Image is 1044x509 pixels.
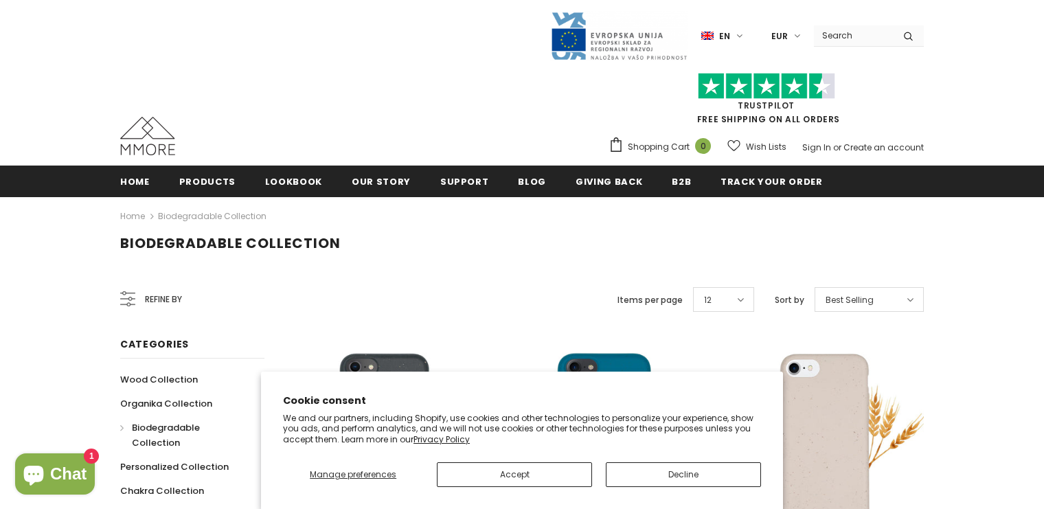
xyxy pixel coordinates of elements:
[120,416,249,455] a: Biodegradable Collection
[576,166,642,196] a: Giving back
[283,462,423,487] button: Manage preferences
[120,208,145,225] a: Home
[120,397,212,410] span: Organika Collection
[158,210,266,222] a: Biodegradable Collection
[440,175,489,188] span: support
[120,479,204,503] a: Chakra Collection
[609,137,718,157] a: Shopping Cart 0
[352,166,411,196] a: Our Story
[120,460,229,473] span: Personalized Collection
[440,166,489,196] a: support
[413,433,470,445] a: Privacy Policy
[179,175,236,188] span: Products
[265,166,322,196] a: Lookbook
[179,166,236,196] a: Products
[120,175,150,188] span: Home
[628,140,690,154] span: Shopping Cart
[120,166,150,196] a: Home
[120,455,229,479] a: Personalized Collection
[695,138,711,154] span: 0
[771,30,788,43] span: EUR
[145,292,182,307] span: Refine by
[727,135,786,159] a: Wish Lists
[606,462,761,487] button: Decline
[11,453,99,498] inbox-online-store-chat: Shopify online store chat
[802,142,831,153] a: Sign In
[617,293,683,307] label: Items per page
[120,484,204,497] span: Chakra Collection
[704,293,712,307] span: 12
[265,175,322,188] span: Lookbook
[833,142,841,153] span: or
[518,166,546,196] a: Blog
[775,293,804,307] label: Sort by
[120,373,198,386] span: Wood Collection
[826,293,874,307] span: Best Selling
[283,394,761,408] h2: Cookie consent
[310,468,396,480] span: Manage preferences
[518,175,546,188] span: Blog
[698,73,835,100] img: Trust Pilot Stars
[843,142,924,153] a: Create an account
[720,166,822,196] a: Track your order
[550,11,688,61] img: Javni Razpis
[120,367,198,392] a: Wood Collection
[550,30,688,41] a: Javni Razpis
[120,117,175,155] img: MMORE Cases
[814,25,893,45] input: Search Site
[719,30,730,43] span: en
[352,175,411,188] span: Our Story
[746,140,786,154] span: Wish Lists
[132,421,200,449] span: Biodegradable Collection
[609,79,924,125] span: FREE SHIPPING ON ALL ORDERS
[672,166,691,196] a: B2B
[672,175,691,188] span: B2B
[437,462,592,487] button: Accept
[120,392,212,416] a: Organika Collection
[576,175,642,188] span: Giving back
[720,175,822,188] span: Track your order
[701,30,714,42] img: i-lang-1.png
[283,413,761,445] p: We and our partners, including Shopify, use cookies and other technologies to personalize your ex...
[738,100,795,111] a: Trustpilot
[120,234,341,253] span: Biodegradable Collection
[120,337,189,351] span: Categories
